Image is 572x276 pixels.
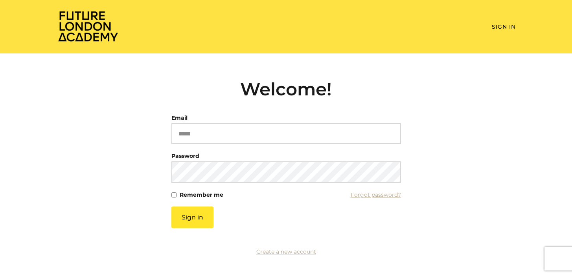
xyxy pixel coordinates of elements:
h2: Welcome! [171,79,401,100]
a: Sign In [492,23,516,30]
button: Sign in [171,207,213,228]
a: Create a new account [256,248,316,255]
label: Email [171,112,188,123]
label: Password [171,150,199,161]
a: Forgot password? [351,189,401,200]
label: Remember me [180,189,223,200]
img: Home Page [57,10,120,42]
